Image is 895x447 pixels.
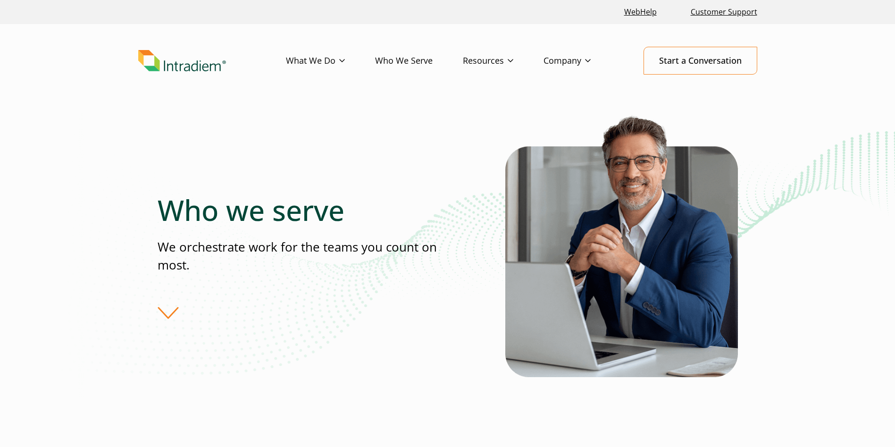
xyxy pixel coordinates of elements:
a: Link opens in a new window [620,2,661,22]
img: Who Intradiem Serves [505,112,738,377]
h1: Who we serve [158,193,447,227]
a: Link to homepage of Intradiem [138,50,286,72]
a: What We Do [286,47,375,75]
a: Start a Conversation [644,47,757,75]
a: Who We Serve [375,47,463,75]
img: Intradiem [138,50,226,72]
a: Company [544,47,621,75]
a: Resources [463,47,544,75]
p: We orchestrate work for the teams you count on most. [158,238,447,274]
a: Customer Support [687,2,761,22]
